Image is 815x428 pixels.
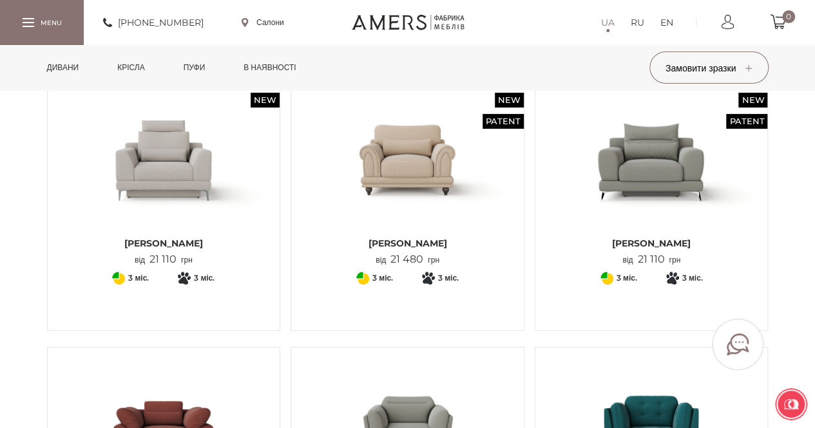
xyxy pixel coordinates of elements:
a: Салони [242,17,284,28]
span: 21 480 [386,253,428,265]
img: Крісло ОСТІН [57,89,271,230]
a: New Patent Крісло ГОЛДІ [PERSON_NAME] від21 480грн [301,89,514,266]
a: RU [631,15,644,30]
p: від грн [376,254,439,266]
span: 3 міс. [372,270,393,286]
a: в наявності [234,45,305,90]
a: EN [660,15,673,30]
span: 3 міс. [617,270,637,286]
a: Пуфи [174,45,215,90]
a: Крісла [108,45,154,90]
span: Patent [726,114,767,129]
p: від грн [622,254,680,266]
span: 3 міс. [682,270,703,286]
span: 3 міс. [438,270,459,286]
a: New Patent Крісло ВІККІ [PERSON_NAME] від21 110грн [545,89,758,266]
span: 3 міс. [194,270,215,286]
p: від грн [135,254,193,266]
span: 21 110 [633,253,669,265]
span: [PERSON_NAME] [545,237,758,250]
span: Patent [483,114,524,129]
a: UA [601,15,615,30]
a: New Крісло ОСТІН [PERSON_NAME] від21 110грн [57,89,271,266]
span: 0 [782,10,795,23]
span: New [251,93,280,107]
span: 21 110 [145,253,181,265]
span: New [495,93,524,107]
span: [PERSON_NAME] [301,237,514,250]
span: 3 міс. [128,270,149,286]
button: Замовити зразки [649,51,769,84]
a: [PHONE_NUMBER] [103,15,204,30]
span: Замовити зразки [666,62,752,74]
img: Крісло ВІККІ [545,89,758,230]
img: Крісло ГОЛДІ [301,89,514,230]
a: Дивани [37,45,89,90]
span: [PERSON_NAME] [57,237,271,250]
span: New [738,93,767,107]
